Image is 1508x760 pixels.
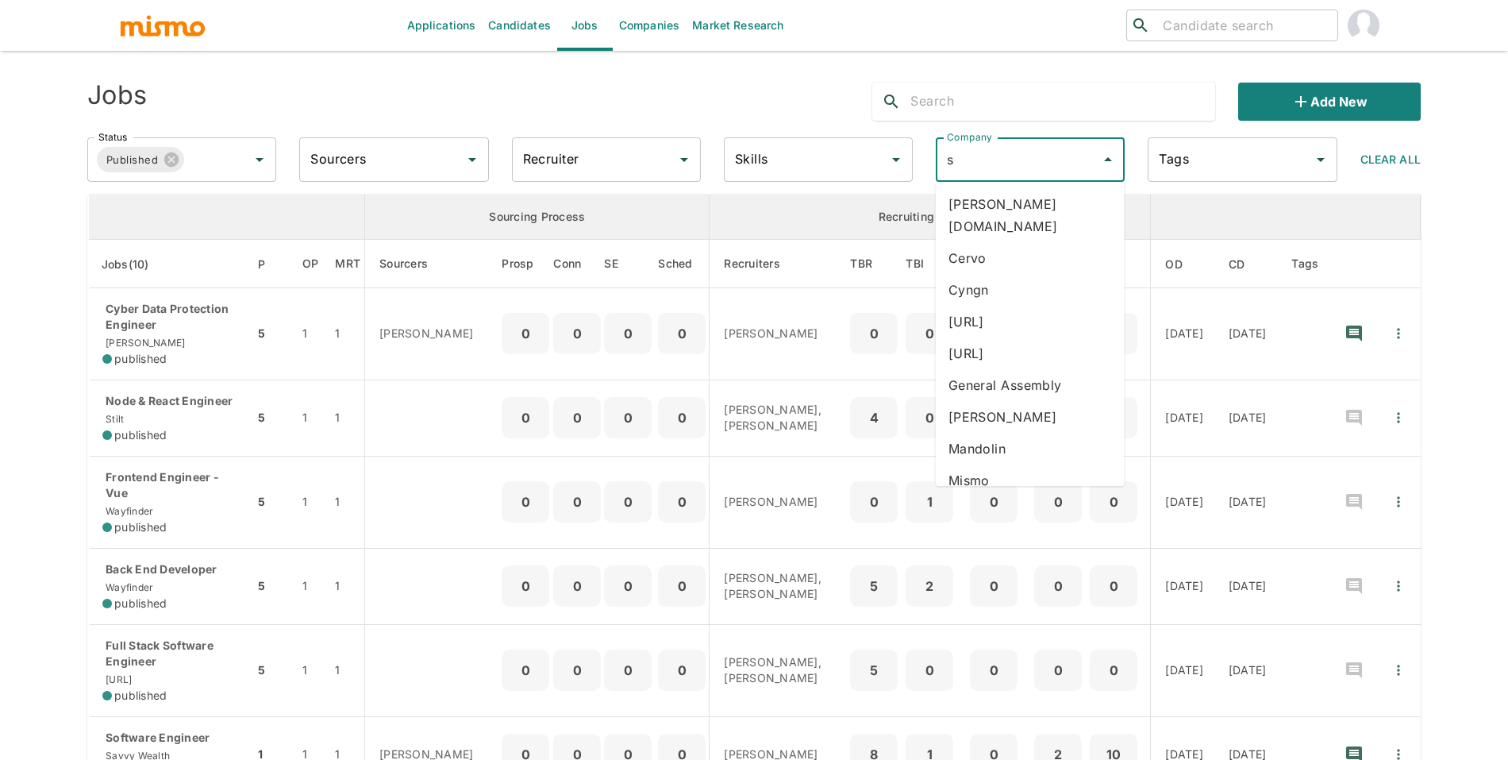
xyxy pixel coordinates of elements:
[976,491,1011,513] p: 0
[1381,653,1416,688] button: Quick Actions
[290,624,332,716] td: 1
[560,575,594,597] p: 0
[254,624,290,716] td: 5
[1151,380,1216,456] td: [DATE]
[902,240,957,288] th: To Be Interviewed
[856,491,891,513] p: 0
[97,151,167,169] span: Published
[331,380,364,456] td: 1
[102,638,241,669] p: Full Stack Software Engineer
[248,149,271,171] button: Open
[331,240,364,288] th: Market Research Total
[936,369,1125,401] li: General Assembly
[610,407,645,429] p: 0
[1216,240,1279,288] th: Created At
[664,659,699,681] p: 0
[508,659,543,681] p: 0
[872,83,910,121] button: search
[710,195,1151,240] th: Recruiting Process
[1216,548,1279,624] td: [DATE]
[508,407,543,429] p: 0
[710,240,847,288] th: Recruiters
[290,380,332,456] td: 1
[560,659,594,681] p: 0
[936,401,1125,433] li: [PERSON_NAME]
[1216,456,1279,548] td: [DATE]
[290,288,332,380] td: 1
[87,79,147,111] h4: Jobs
[290,548,332,624] td: 1
[664,491,699,513] p: 0
[102,730,241,746] p: Software Engineer
[102,673,132,685] span: [URL]
[102,393,241,409] p: Node & React Engineer
[936,242,1125,274] li: Cervo
[610,491,645,513] p: 0
[114,351,167,367] span: published
[290,456,332,548] td: 1
[560,322,594,345] p: 0
[102,337,185,349] span: [PERSON_NAME]
[610,575,645,597] p: 0
[331,288,364,380] td: 1
[601,240,655,288] th: Sent Emails
[1335,399,1373,437] button: recent-notes
[1381,316,1416,351] button: Quick Actions
[1381,569,1416,604] button: Quick Actions
[936,465,1125,496] li: Mismo
[1279,240,1331,288] th: Tags
[856,659,891,681] p: 5
[379,326,489,341] p: [PERSON_NAME]
[1310,149,1332,171] button: Open
[1151,548,1216,624] td: [DATE]
[1335,314,1373,353] button: recent-notes
[553,240,601,288] th: Connections
[976,659,1011,681] p: 0
[856,322,891,345] p: 0
[1216,380,1279,456] td: [DATE]
[102,581,153,593] span: Wayfinder
[1381,400,1416,435] button: Quick Actions
[1335,567,1373,605] button: recent-notes
[102,469,241,501] p: Frontend Engineer - Vue
[912,659,947,681] p: 0
[856,407,891,429] p: 4
[508,322,543,345] p: 0
[610,322,645,345] p: 0
[673,149,695,171] button: Open
[1229,255,1266,274] span: CD
[1238,83,1421,121] button: Add new
[102,301,241,333] p: Cyber Data Protection Engineer
[1151,288,1216,380] td: [DATE]
[254,240,290,288] th: Priority
[508,575,543,597] p: 0
[254,380,290,456] td: 5
[114,596,167,611] span: published
[508,491,543,513] p: 0
[1335,651,1373,689] button: recent-notes
[502,240,553,288] th: Prospects
[1151,624,1216,716] td: [DATE]
[1381,484,1416,519] button: Quick Actions
[724,654,833,686] p: [PERSON_NAME], [PERSON_NAME]
[1097,149,1119,171] button: Close
[560,407,594,429] p: 0
[976,575,1011,597] p: 0
[1360,152,1421,166] span: Clear All
[655,240,710,288] th: Sched
[114,519,167,535] span: published
[885,149,907,171] button: Open
[258,255,286,274] span: P
[331,624,364,716] td: 1
[936,433,1125,465] li: Mandolin
[724,570,833,602] p: [PERSON_NAME], [PERSON_NAME]
[910,89,1215,114] input: Search
[114,427,167,443] span: published
[936,306,1125,338] li: [URL]
[846,240,902,288] th: To Be Reviewed
[97,147,184,172] div: Published
[119,14,206,37] img: logo
[1041,659,1075,681] p: 0
[1041,491,1075,513] p: 0
[912,407,947,429] p: 0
